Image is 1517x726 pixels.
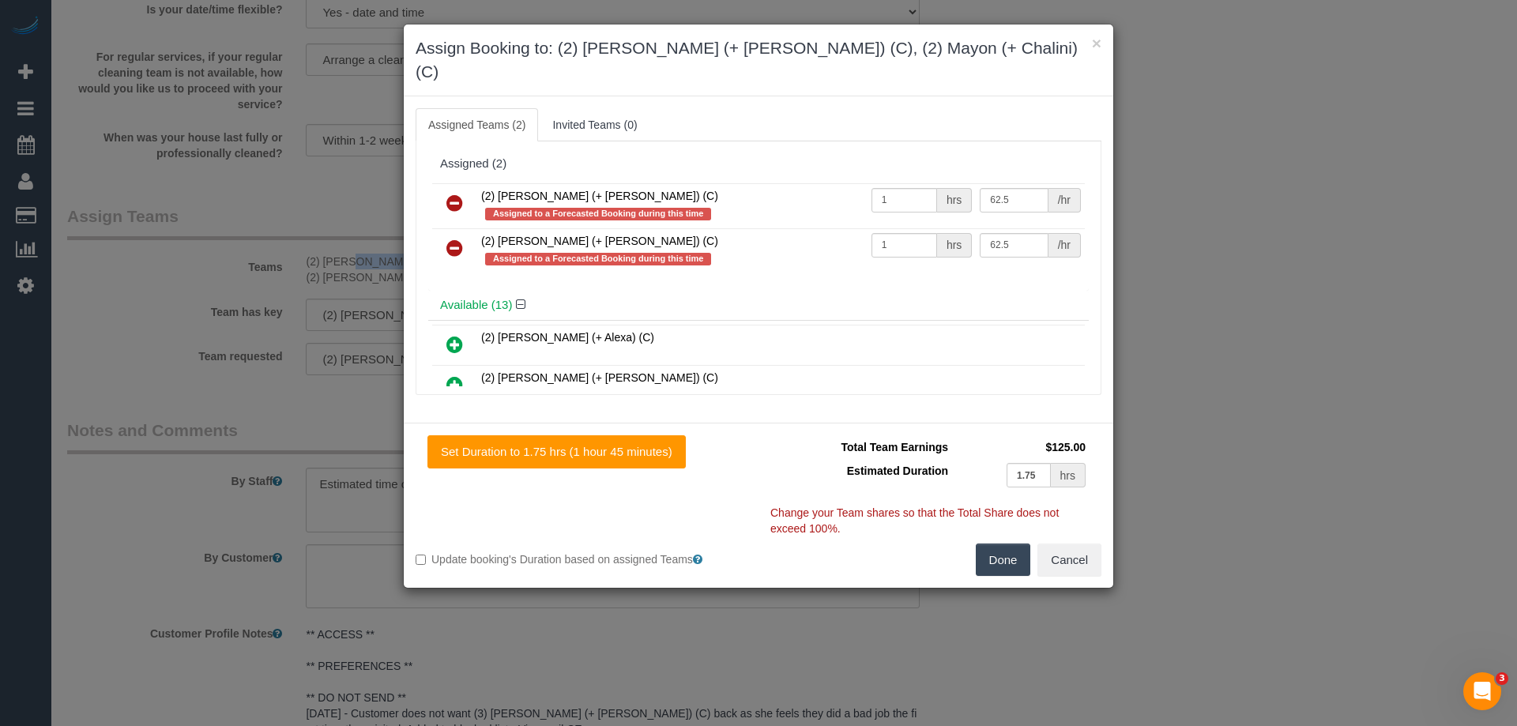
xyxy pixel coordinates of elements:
[485,208,711,220] span: Assigned to a Forecasted Booking during this time
[1092,35,1101,51] button: ×
[1048,188,1081,213] div: /hr
[427,435,686,468] button: Set Duration to 1.75 hrs (1 hour 45 minutes)
[416,551,747,567] label: Update booking's Duration based on assigned Teams
[937,233,972,258] div: hrs
[416,555,426,565] input: Update booking's Duration based on assigned Teams
[481,371,718,384] span: (2) [PERSON_NAME] (+ [PERSON_NAME]) (C)
[481,235,718,247] span: (2) [PERSON_NAME] (+ [PERSON_NAME]) (C)
[847,465,948,477] span: Estimated Duration
[1463,672,1501,710] iframe: Intercom live chat
[976,544,1031,577] button: Done
[1037,544,1101,577] button: Cancel
[416,36,1101,84] h3: Assign Booking to: (2) [PERSON_NAME] (+ [PERSON_NAME]) (C), (2) Mayon (+ Chalini) (C)
[540,108,649,141] a: Invited Teams (0)
[481,331,654,344] span: (2) [PERSON_NAME] (+ Alexa) (C)
[770,435,952,459] td: Total Team Earnings
[1496,672,1508,685] span: 3
[481,190,718,202] span: (2) [PERSON_NAME] (+ [PERSON_NAME]) (C)
[485,253,711,265] span: Assigned to a Forecasted Booking during this time
[1051,463,1086,487] div: hrs
[416,108,538,141] a: Assigned Teams (2)
[1048,233,1081,258] div: /hr
[952,435,1090,459] td: $125.00
[440,299,1077,312] h4: Available (13)
[937,188,972,213] div: hrs
[440,157,1077,171] div: Assigned (2)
